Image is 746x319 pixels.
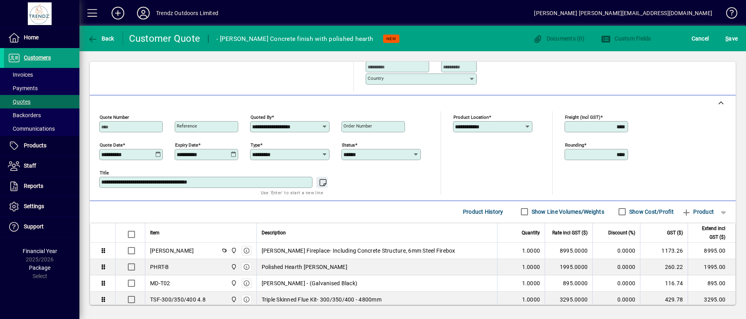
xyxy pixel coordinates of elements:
div: 3295.0000 [550,296,588,304]
a: Support [4,217,79,237]
td: 895.00 [688,275,735,292]
label: Show Cost/Profit [628,208,674,216]
td: 0.0000 [592,259,640,275]
div: PHRT-B [150,263,169,271]
button: Documents (0) [531,31,586,46]
span: Custom Fields [601,35,651,42]
a: Reports [4,176,79,196]
span: Quotes [8,99,31,105]
span: New Plymouth [229,263,238,271]
span: S [725,35,729,42]
span: Item [150,228,160,237]
a: Settings [4,197,79,217]
span: 1.0000 [522,263,540,271]
span: Description [262,228,286,237]
a: Products [4,136,79,156]
mat-label: Quote date [100,142,123,147]
button: Profile [131,6,156,20]
span: 1.0000 [522,279,540,287]
div: 1995.0000 [550,263,588,271]
td: 3295.00 [688,292,735,308]
mat-label: Freight (incl GST) [565,114,600,120]
a: Invoices [4,68,79,81]
div: Trendz Outdoors Limited [156,7,218,19]
td: 0.0000 [592,243,640,259]
td: 8995.00 [688,243,735,259]
span: Documents (0) [533,35,584,42]
td: 0.0000 [592,275,640,292]
td: 0.0000 [592,292,640,308]
td: 116.74 [640,275,688,292]
button: Product [678,205,718,219]
app-page-header-button: Back [79,31,123,46]
button: Save [723,31,740,46]
td: 429.78 [640,292,688,308]
span: Cancel [692,32,709,45]
a: Staff [4,156,79,176]
span: Payments [8,85,38,91]
div: TSF-300/350/400 4.8 [150,296,206,304]
div: 8995.0000 [550,247,588,255]
span: Extend incl GST ($) [693,224,725,242]
mat-label: Country [368,75,384,81]
a: Quotes [4,95,79,108]
label: Show Line Volumes/Weights [530,208,604,216]
span: NEW [386,36,396,41]
td: 260.22 [640,259,688,275]
span: New Plymouth [229,295,238,304]
span: New Plymouth [229,279,238,288]
span: Rate incl GST ($) [552,228,588,237]
span: Back [88,35,114,42]
a: Payments [4,81,79,95]
span: Package [29,265,50,271]
div: [PERSON_NAME] [PERSON_NAME][EMAIL_ADDRESS][DOMAIN_NAME] [534,7,712,19]
span: Staff [24,162,36,169]
div: 895.0000 [550,279,588,287]
span: Product History [463,205,503,218]
span: Communications [8,126,55,132]
div: MD-T02 [150,279,170,287]
span: 1.0000 [522,296,540,304]
mat-hint: Use 'Enter' to start a new line [261,188,323,197]
mat-label: Order number [343,123,372,129]
a: Backorders [4,108,79,122]
span: Customers [24,54,51,61]
span: Product [682,205,714,218]
span: Backorders [8,112,41,118]
a: Communications [4,122,79,135]
span: Settings [24,203,44,209]
span: Financial Year [23,248,57,254]
mat-label: Type [251,142,260,147]
button: Back [86,31,116,46]
button: Add [105,6,131,20]
mat-label: Product location [453,114,489,120]
mat-label: Quote number [100,114,129,120]
td: 1173.26 [640,243,688,259]
button: Cancel [690,31,711,46]
mat-label: Reference [177,123,197,129]
span: Polished Hearth [PERSON_NAME] [262,263,347,271]
span: Quantity [522,228,540,237]
mat-label: Title [100,170,109,175]
span: Reports [24,183,43,189]
mat-label: Expiry date [175,142,198,147]
span: [PERSON_NAME] Fireplace- Including Concrete Structure, 6mm Steel Firebox [262,247,455,255]
mat-label: Status [342,142,355,147]
div: [PERSON_NAME] [150,247,194,255]
a: Home [4,28,79,48]
span: [PERSON_NAME] - (Galvanised Black) [262,279,358,287]
span: Home [24,34,39,41]
span: Invoices [8,72,33,78]
div: Customer Quote [129,32,200,45]
span: ave [725,32,738,45]
button: Product History [460,205,507,219]
span: 1.0000 [522,247,540,255]
span: New Plymouth [229,246,238,255]
span: Triple Skinned Flue Kit- 300/350/400 - 4800mm [262,296,382,304]
button: Custom Fields [599,31,653,46]
mat-label: Rounding [565,142,584,147]
td: 1995.00 [688,259,735,275]
mat-label: Quoted by [251,114,272,120]
span: Support [24,223,44,230]
span: GST ($) [667,228,683,237]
